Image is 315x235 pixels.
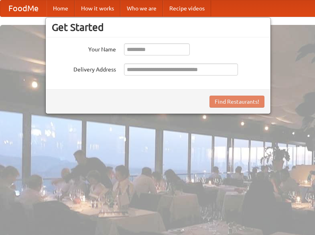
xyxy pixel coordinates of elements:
[120,0,163,16] a: Who we are
[52,21,264,33] h3: Get Started
[52,63,116,74] label: Delivery Address
[75,0,120,16] a: How it works
[209,96,264,108] button: Find Restaurants!
[163,0,211,16] a: Recipe videos
[52,43,116,53] label: Your Name
[0,0,47,16] a: FoodMe
[47,0,75,16] a: Home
